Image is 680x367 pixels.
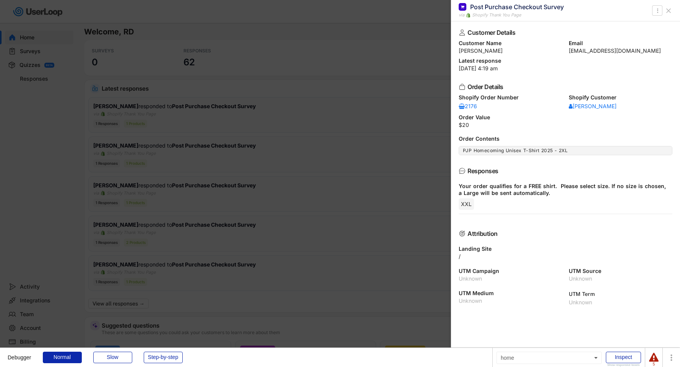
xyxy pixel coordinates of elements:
div: UTM Source [569,268,673,274]
div: Post Purchase Checkout Survey [470,3,564,11]
div: Order Contents [459,136,672,141]
a: 2176 [459,102,482,110]
a: [PERSON_NAME] [569,102,617,110]
div: Email [569,41,673,46]
div: [PERSON_NAME] [569,104,617,109]
img: 1156660_ecommerce_logo_shopify_icon%20%281%29.png [466,13,471,18]
div: Latest response [459,58,672,63]
div: Inspect [606,352,641,363]
div: Normal [43,352,82,363]
div: Unknown [459,298,563,304]
div: Step-by-step [144,352,183,363]
div: 2176 [459,104,482,109]
div: Debugger [8,348,31,360]
div: Show responsive boxes [606,364,641,367]
div: Order Value [459,115,672,120]
div: Landing Site [459,246,672,252]
div: Unknown [569,300,673,305]
div: UTM Campaign [459,268,563,274]
div: XXL [459,198,474,210]
div: Slow [93,352,132,363]
div: Attribution [467,231,660,237]
div: Shopify Order Number [459,95,563,100]
div: PJP Homecoming Unisex T-Shirt 2025 - 2XL [463,148,668,154]
div: [DATE] 4:19 am [459,66,672,71]
div: Responses [467,168,660,174]
text:  [657,6,658,15]
div: [PERSON_NAME] [459,48,563,54]
div: / [459,254,672,259]
div: Shopify Thank You Page [472,12,521,18]
div: UTM Term [569,291,673,297]
div: $20 [459,122,672,128]
div: UTM Medium [459,291,563,296]
div: Unknown [459,276,563,281]
div: Customer Name [459,41,563,46]
div: [EMAIL_ADDRESS][DOMAIN_NAME] [569,48,673,54]
div: Order Details [467,84,660,90]
button:  [654,6,661,15]
div: home [497,352,602,364]
div: Shopify Customer [569,95,673,100]
div: via [459,12,464,18]
div: Customer Details [467,29,660,36]
div: 5 [649,362,659,366]
div: Your order qualifies for a FREE shirt. Please select size. If no size is chosen, a Large will be ... [459,183,666,196]
div: Unknown [569,276,673,281]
